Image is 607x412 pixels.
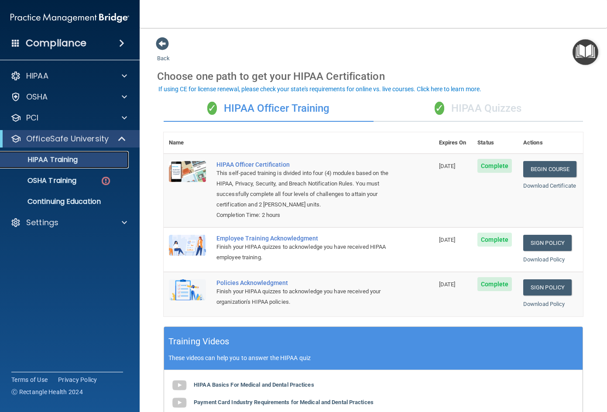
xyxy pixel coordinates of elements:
[164,96,374,122] div: HIPAA Officer Training
[26,217,58,228] p: Settings
[477,233,512,247] span: Complete
[216,168,390,210] div: This self-paced training is divided into four (4) modules based on the HIPAA, Privacy, Security, ...
[10,134,127,144] a: OfficeSafe University
[523,235,572,251] a: Sign Policy
[171,377,188,394] img: gray_youtube_icon.38fcd6cc.png
[6,155,78,164] p: HIPAA Training
[26,134,109,144] p: OfficeSafe University
[439,163,456,169] span: [DATE]
[472,132,518,154] th: Status
[157,64,590,89] div: Choose one path to get your HIPAA Certification
[477,277,512,291] span: Complete
[168,334,230,349] h5: Training Videos
[523,301,565,307] a: Download Policy
[10,92,127,102] a: OSHA
[6,197,125,206] p: Continuing Education
[10,9,129,27] img: PMB logo
[216,210,390,220] div: Completion Time: 2 hours
[6,176,76,185] p: OSHA Training
[26,113,38,123] p: PCI
[477,159,512,173] span: Complete
[194,399,374,405] b: Payment Card Industry Requirements for Medical and Dental Practices
[157,45,170,62] a: Back
[26,71,48,81] p: HIPAA
[523,182,576,189] a: Download Certificate
[216,235,390,242] div: Employee Training Acknowledgment
[10,217,127,228] a: Settings
[435,102,444,115] span: ✓
[10,71,127,81] a: HIPAA
[434,132,473,154] th: Expires On
[216,286,390,307] div: Finish your HIPAA quizzes to acknowledge you have received your organization’s HIPAA policies.
[518,132,583,154] th: Actions
[207,102,217,115] span: ✓
[216,279,390,286] div: Policies Acknowledgment
[523,279,572,295] a: Sign Policy
[171,394,188,412] img: gray_youtube_icon.38fcd6cc.png
[374,96,583,122] div: HIPAA Quizzes
[100,175,111,186] img: danger-circle.6113f641.png
[439,237,456,243] span: [DATE]
[573,39,598,65] button: Open Resource Center
[439,281,456,288] span: [DATE]
[157,85,483,93] button: If using CE for license renewal, please check your state's requirements for online vs. live cours...
[26,92,48,102] p: OSHA
[164,132,211,154] th: Name
[10,113,127,123] a: PCI
[194,381,314,388] b: HIPAA Basics For Medical and Dental Practices
[11,388,83,396] span: Ⓒ Rectangle Health 2024
[26,37,86,49] h4: Compliance
[523,161,576,177] a: Begin Course
[58,375,97,384] a: Privacy Policy
[216,161,390,168] a: HIPAA Officer Certification
[216,242,390,263] div: Finish your HIPAA quizzes to acknowledge you have received HIPAA employee training.
[11,375,48,384] a: Terms of Use
[523,256,565,263] a: Download Policy
[168,354,578,361] p: These videos can help you to answer the HIPAA quiz
[158,86,481,92] div: If using CE for license renewal, please check your state's requirements for online vs. live cours...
